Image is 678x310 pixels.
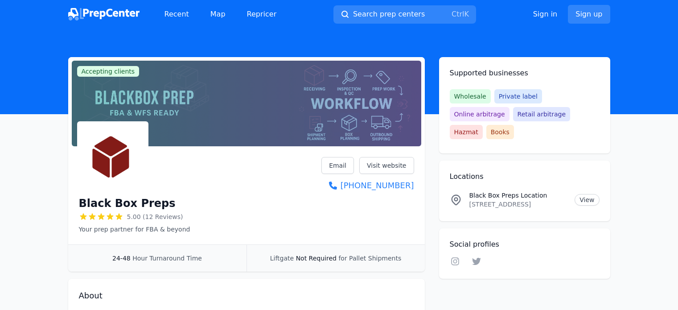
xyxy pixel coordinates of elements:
[127,212,183,221] span: 5.00 (12 Reviews)
[240,5,284,23] a: Repricer
[533,9,558,20] a: Sign in
[270,255,294,262] span: Liftgate
[338,255,401,262] span: for Pallet Shipments
[568,5,610,24] a: Sign up
[79,123,147,191] img: Black Box Preps
[203,5,233,23] a: Map
[79,196,176,211] h1: Black Box Preps
[333,5,476,24] button: Search prep centersCtrlK
[450,107,510,121] span: Online arbitrage
[513,107,570,121] span: Retail arbitrage
[321,157,354,174] a: Email
[450,171,600,182] h2: Locations
[450,125,483,139] span: Hazmat
[77,66,140,77] span: Accepting clients
[112,255,131,262] span: 24-48
[450,68,600,79] h2: Supported businesses
[450,89,491,103] span: Wholesale
[321,179,414,192] a: [PHONE_NUMBER]
[469,200,568,209] p: [STREET_ADDRESS]
[132,255,202,262] span: Hour Turnaround Time
[575,194,599,206] a: View
[450,239,600,250] h2: Social profiles
[359,157,414,174] a: Visit website
[452,10,464,18] kbd: Ctrl
[157,5,196,23] a: Recent
[68,8,140,21] img: PrepCenter
[296,255,337,262] span: Not Required
[469,191,568,200] p: Black Box Preps Location
[494,89,542,103] span: Private label
[353,9,425,20] span: Search prep centers
[486,125,514,139] span: Books
[79,225,190,234] p: Your prep partner for FBA & beyond
[79,289,414,302] h2: About
[464,10,469,18] kbd: K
